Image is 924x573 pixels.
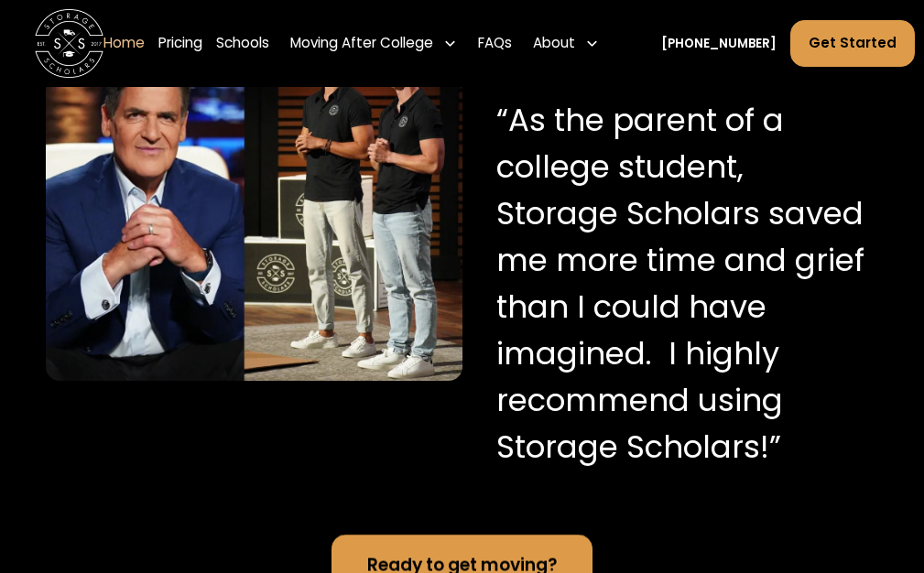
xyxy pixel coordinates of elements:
[35,8,104,78] img: Storage Scholars main logo
[216,19,269,68] a: Schools
[46,30,462,381] img: Mark Cuban with Storage Scholar's co-founders, Sam and Matt.
[284,19,465,68] div: Moving After College
[290,33,433,54] div: Moving After College
[526,19,606,68] div: About
[35,8,104,78] a: home
[790,20,915,67] a: Get Started
[496,97,871,470] p: “As the parent of a college student, Storage Scholars saved me more time and grief than I could h...
[661,34,777,52] a: [PHONE_NUMBER]
[533,33,575,54] div: About
[478,19,512,68] a: FAQs
[103,19,145,68] a: Home
[158,19,202,68] a: Pricing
